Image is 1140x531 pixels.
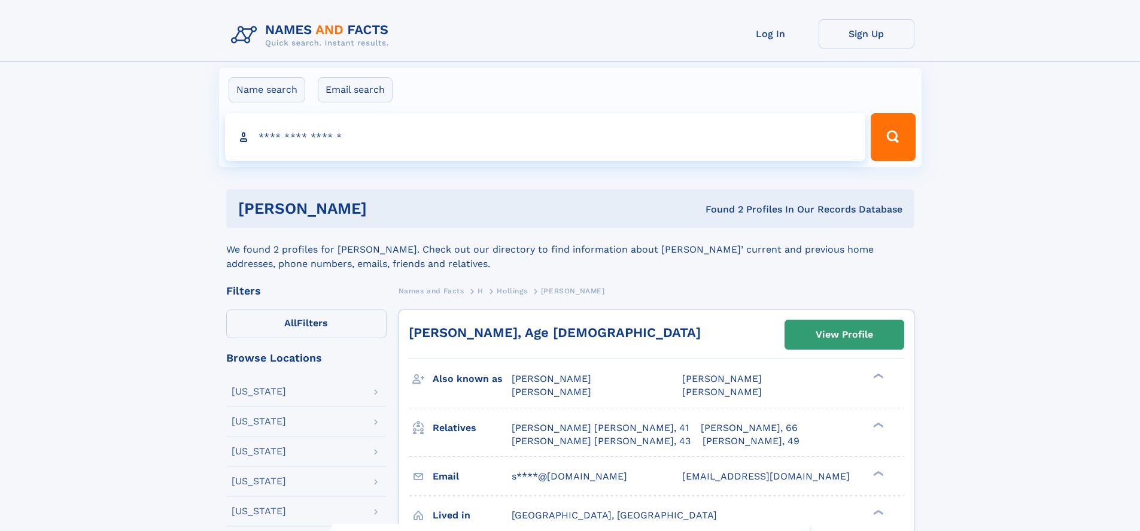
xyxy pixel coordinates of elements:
h1: [PERSON_NAME] [238,201,536,216]
a: [PERSON_NAME], Age [DEMOGRAPHIC_DATA] [409,325,701,340]
div: We found 2 profiles for [PERSON_NAME]. Check out our directory to find information about [PERSON_... [226,228,914,271]
div: ❯ [870,508,884,516]
span: [PERSON_NAME] [682,386,762,398]
div: Found 2 Profiles In Our Records Database [536,203,902,216]
a: [PERSON_NAME], 66 [701,421,798,435]
a: H [478,283,484,298]
div: View Profile [816,321,873,348]
div: [US_STATE] [232,387,286,396]
input: search input [225,113,866,161]
div: [US_STATE] [232,417,286,426]
span: [EMAIL_ADDRESS][DOMAIN_NAME] [682,471,850,482]
a: [PERSON_NAME], 49 [703,435,799,448]
h3: Relatives [433,418,512,438]
a: Sign Up [819,19,914,48]
div: [US_STATE] [232,447,286,456]
label: Filters [226,310,387,338]
a: Names and Facts [399,283,464,298]
div: Browse Locations [226,353,387,363]
h3: Lived in [433,505,512,526]
div: [US_STATE] [232,506,286,516]
label: Name search [229,77,305,102]
div: ❯ [870,372,884,380]
div: [US_STATE] [232,477,286,486]
h3: Also known as [433,369,512,389]
button: Search Button [871,113,915,161]
div: ❯ [870,469,884,477]
span: All [284,317,297,329]
span: [PERSON_NAME] [512,386,591,398]
span: [PERSON_NAME] [541,287,605,295]
span: H [478,287,484,295]
span: [PERSON_NAME] [682,373,762,384]
a: Log In [723,19,819,48]
div: ❯ [870,421,884,429]
span: [GEOGRAPHIC_DATA], [GEOGRAPHIC_DATA] [512,509,717,521]
span: [PERSON_NAME] [512,373,591,384]
a: [PERSON_NAME] [PERSON_NAME], 41 [512,421,689,435]
span: Hollings [497,287,527,295]
a: [PERSON_NAME] [PERSON_NAME], 43 [512,435,691,448]
a: Hollings [497,283,527,298]
h3: Email [433,466,512,487]
div: Filters [226,286,387,296]
img: Logo Names and Facts [226,19,399,51]
label: Email search [318,77,393,102]
a: View Profile [785,320,904,349]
